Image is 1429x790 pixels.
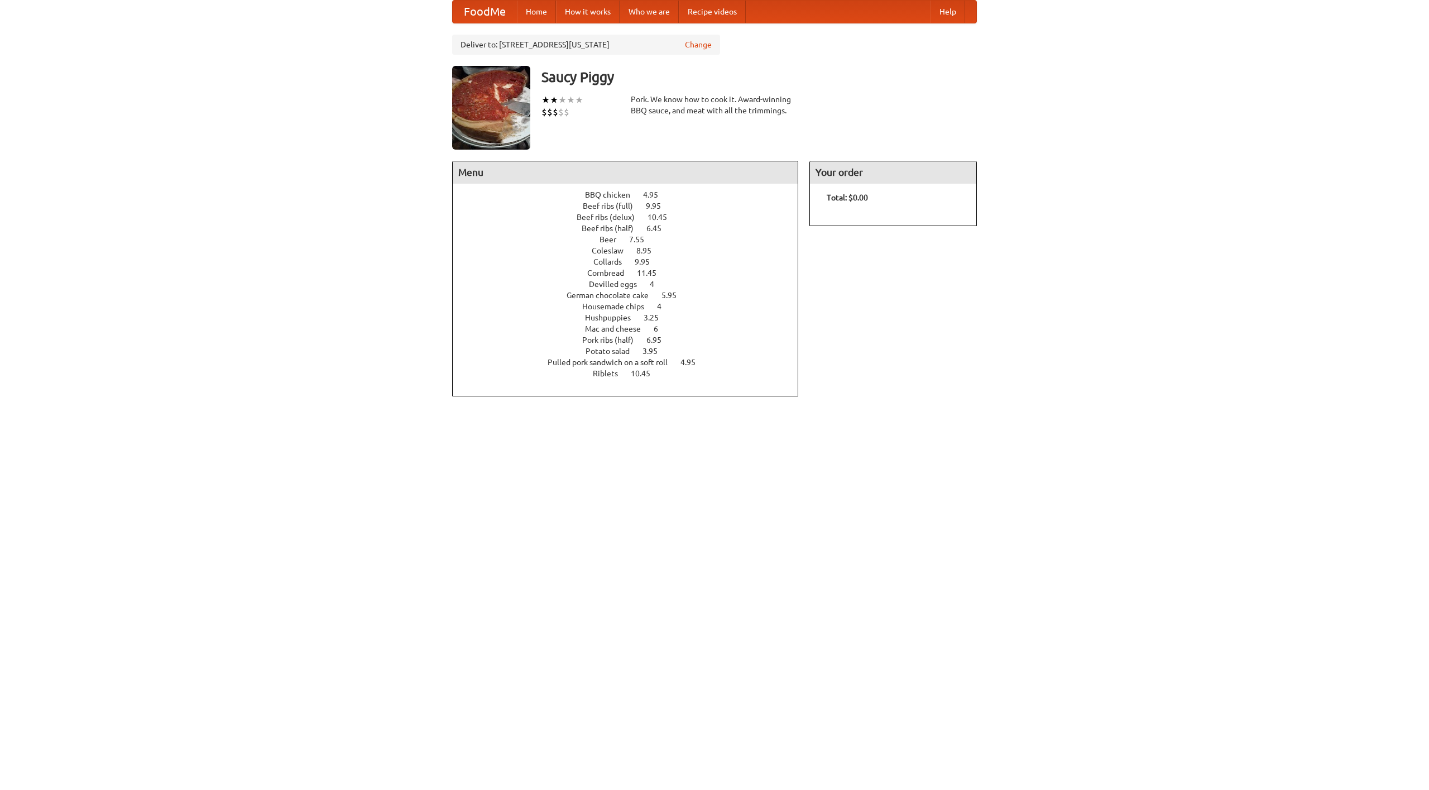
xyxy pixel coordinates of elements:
span: 7.55 [629,235,655,244]
a: Riblets 10.45 [593,369,671,378]
span: 9.95 [646,202,672,210]
a: Beef ribs (delux) 10.45 [577,213,688,222]
span: Beef ribs (delux) [577,213,646,222]
span: 5.95 [661,291,688,300]
li: ★ [550,94,558,106]
span: Cornbread [587,269,635,277]
span: 4 [650,280,665,289]
span: Devilled eggs [589,280,648,289]
li: $ [547,106,553,118]
span: Pork ribs (half) [582,336,645,344]
span: Beef ribs (half) [582,224,645,233]
li: ★ [567,94,575,106]
h3: Saucy Piggy [541,66,977,88]
div: Pork. We know how to cook it. Award-winning BBQ sauce, and meat with all the trimmings. [631,94,798,116]
span: 11.45 [637,269,668,277]
span: 4 [657,302,673,311]
a: Housemade chips 4 [582,302,682,311]
a: Collards 9.95 [593,257,670,266]
span: Housemade chips [582,302,655,311]
div: Deliver to: [STREET_ADDRESS][US_STATE] [452,35,720,55]
li: ★ [575,94,583,106]
span: 6 [654,324,669,333]
li: $ [541,106,547,118]
a: Cornbread 11.45 [587,269,677,277]
span: Hushpuppies [585,313,642,322]
li: $ [558,106,564,118]
span: 8.95 [636,246,663,255]
span: Mac and cheese [585,324,652,333]
li: $ [564,106,569,118]
a: Potato salad 3.95 [586,347,678,356]
span: 6.95 [646,336,673,344]
a: Coleslaw 8.95 [592,246,672,255]
span: 9.95 [635,257,661,266]
a: Who we are [620,1,679,23]
span: 3.25 [644,313,670,322]
a: BBQ chicken 4.95 [585,190,679,199]
a: Recipe videos [679,1,746,23]
span: BBQ chicken [585,190,641,199]
span: Beef ribs (full) [583,202,644,210]
span: 6.45 [646,224,673,233]
a: Home [517,1,556,23]
span: Coleslaw [592,246,635,255]
a: FoodMe [453,1,517,23]
a: Hushpuppies 3.25 [585,313,679,322]
a: How it works [556,1,620,23]
h4: Menu [453,161,798,184]
img: angular.jpg [452,66,530,150]
a: Mac and cheese 6 [585,324,679,333]
a: Pork ribs (half) 6.95 [582,336,682,344]
a: Change [685,39,712,50]
span: Riblets [593,369,629,378]
span: Pulled pork sandwich on a soft roll [548,358,679,367]
li: $ [553,106,558,118]
span: Potato salad [586,347,641,356]
li: ★ [558,94,567,106]
li: ★ [541,94,550,106]
span: Collards [593,257,633,266]
span: 4.95 [680,358,707,367]
span: 10.45 [631,369,661,378]
a: Devilled eggs 4 [589,280,675,289]
span: German chocolate cake [567,291,660,300]
h4: Your order [810,161,976,184]
a: Help [931,1,965,23]
span: Beer [600,235,627,244]
a: Beef ribs (half) 6.45 [582,224,682,233]
a: Beer 7.55 [600,235,665,244]
a: Pulled pork sandwich on a soft roll 4.95 [548,358,716,367]
a: German chocolate cake 5.95 [567,291,697,300]
span: 10.45 [648,213,678,222]
b: Total: $0.00 [827,193,868,202]
span: 3.95 [642,347,669,356]
a: Beef ribs (full) 9.95 [583,202,682,210]
span: 4.95 [643,190,669,199]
